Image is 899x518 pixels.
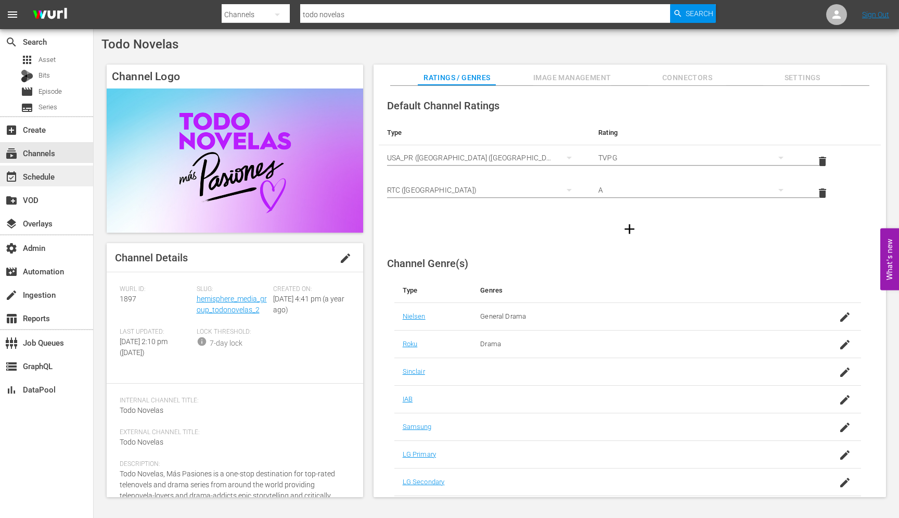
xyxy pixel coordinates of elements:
button: Open Feedback Widget [880,228,899,290]
span: Create [5,124,18,136]
span: Episode [38,86,62,97]
span: Asset [21,54,33,66]
a: hemisphere_media_group_todonovelas_2 [197,295,267,314]
span: Internal Channel Title: [120,397,345,405]
span: Search [5,36,18,48]
div: TVPG [598,143,793,172]
span: Ingestion [5,289,18,301]
span: Channel Details [115,251,188,264]
span: edit [339,252,352,264]
span: Admin [5,242,18,255]
button: delete [810,149,835,174]
span: Bits [38,70,50,81]
button: edit [333,246,358,271]
span: Overlays [5,218,18,230]
span: Description: [120,460,345,469]
span: Reports [5,312,18,325]
button: delete [810,181,835,206]
span: Channels [5,147,18,160]
span: [DATE] 2:10 pm ([DATE]) [120,337,168,357]
span: Search [686,4,713,23]
span: GraphQL [5,360,18,373]
span: Todo Novelas [120,406,163,414]
span: Connectors [648,71,726,84]
button: Search [670,4,716,23]
a: Roku [403,340,418,348]
span: Job Queues [5,337,18,349]
span: Lock Threshold: [197,328,268,336]
div: Bits [21,70,33,82]
th: Type [394,278,472,303]
span: 1897 [120,295,136,303]
a: LG Primary [403,450,436,458]
h4: Channel Logo [107,65,363,89]
a: Sign Out [862,10,889,19]
span: Todo Novelas [101,37,178,52]
a: LG Secondary [403,478,445,486]
th: Type [379,120,590,145]
span: VOD [5,194,18,207]
span: Series [38,102,57,112]
a: IAB [403,395,413,403]
span: Todo Novelas [120,438,163,446]
div: 7-day lock [210,338,242,349]
span: Ratings / Genres [418,71,496,84]
span: [DATE] 4:41 pm (a year ago) [273,295,344,314]
div: A [598,175,793,205]
span: Automation [5,266,18,278]
span: Default Channel Ratings [387,99,499,112]
span: Settings [763,71,841,84]
div: RTC ([GEOGRAPHIC_DATA]) [387,175,582,205]
img: Todo Novelas [107,89,363,233]
span: info [197,336,207,347]
span: Asset [38,55,56,65]
a: Sinclair [403,368,425,375]
div: USA_PR ([GEOGRAPHIC_DATA] ([GEOGRAPHIC_DATA])) [387,143,582,172]
span: Series [21,102,33,114]
span: menu [6,8,19,21]
table: simple table [379,120,881,209]
span: Wurl ID: [120,285,191,294]
span: delete [816,187,829,199]
span: Todo Novelas, Más Pasiones is a one-stop destination for top-rated telenovels and drama series fr... [120,470,335,511]
span: Image Management [533,71,611,84]
span: Schedule [5,171,18,183]
span: External Channel Title: [120,428,345,437]
a: Nielsen [403,312,426,320]
img: ans4CAIJ8jUAAAAAAAAAAAAAAAAAAAAAAAAgQb4GAAAAAAAAAAAAAAAAAAAAAAAAJMjXAAAAAAAAAAAAAAAAAAAAAAAAgAT5G... [25,3,75,27]
span: Channel Genre(s) [387,257,468,270]
span: Episode [21,85,33,98]
span: Slug: [197,285,268,294]
span: Created On: [273,285,345,294]
th: Genres [472,278,809,303]
span: Last Updated: [120,328,191,336]
span: DataPool [5,384,18,396]
th: Rating [590,120,801,145]
span: delete [816,155,829,168]
a: Samsung [403,423,432,431]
